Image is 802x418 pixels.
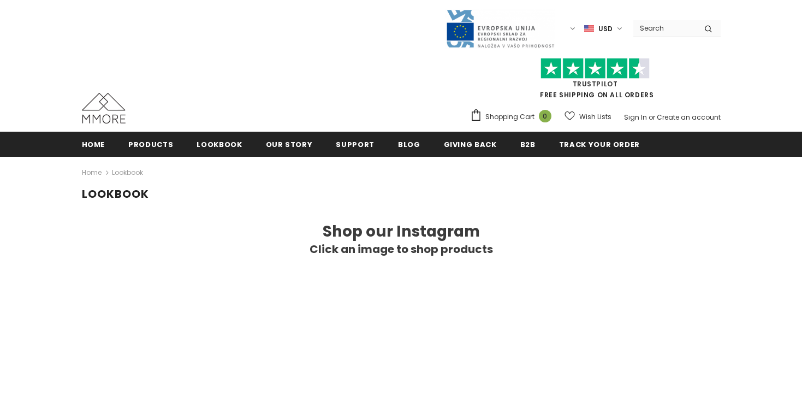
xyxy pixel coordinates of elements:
[444,139,497,150] span: Giving back
[470,109,557,125] a: Shopping Cart 0
[579,111,611,122] span: Wish Lists
[82,222,721,242] h1: Shop our Instagram
[470,63,721,99] span: FREE SHIPPING ON ALL ORDERS
[445,23,555,33] a: Javni Razpis
[82,139,105,150] span: Home
[82,166,102,179] a: Home
[633,20,696,36] input: Search Site
[540,58,650,79] img: Trust Pilot Stars
[82,93,126,123] img: MMORE Cases
[398,139,420,150] span: Blog
[573,79,618,89] a: Trustpilot
[112,166,143,179] span: Lookbook
[539,110,551,122] span: 0
[82,186,149,202] span: Lookbook
[336,139,375,150] span: support
[598,23,613,34] span: USD
[649,113,655,122] span: or
[559,139,640,150] span: Track your order
[444,132,497,156] a: Giving back
[128,139,173,150] span: Products
[520,139,536,150] span: B2B
[197,139,242,150] span: Lookbook
[445,9,555,49] img: Javni Razpis
[398,132,420,156] a: Blog
[128,132,173,156] a: Products
[565,107,611,126] a: Wish Lists
[520,132,536,156] a: B2B
[624,113,647,122] a: Sign In
[336,132,375,156] a: support
[197,132,242,156] a: Lookbook
[657,113,721,122] a: Create an account
[82,132,105,156] a: Home
[266,132,313,156] a: Our Story
[584,24,594,33] img: USD
[266,139,313,150] span: Our Story
[559,132,640,156] a: Track your order
[82,243,721,256] h3: Click an image to shop products
[485,111,534,122] span: Shopping Cart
